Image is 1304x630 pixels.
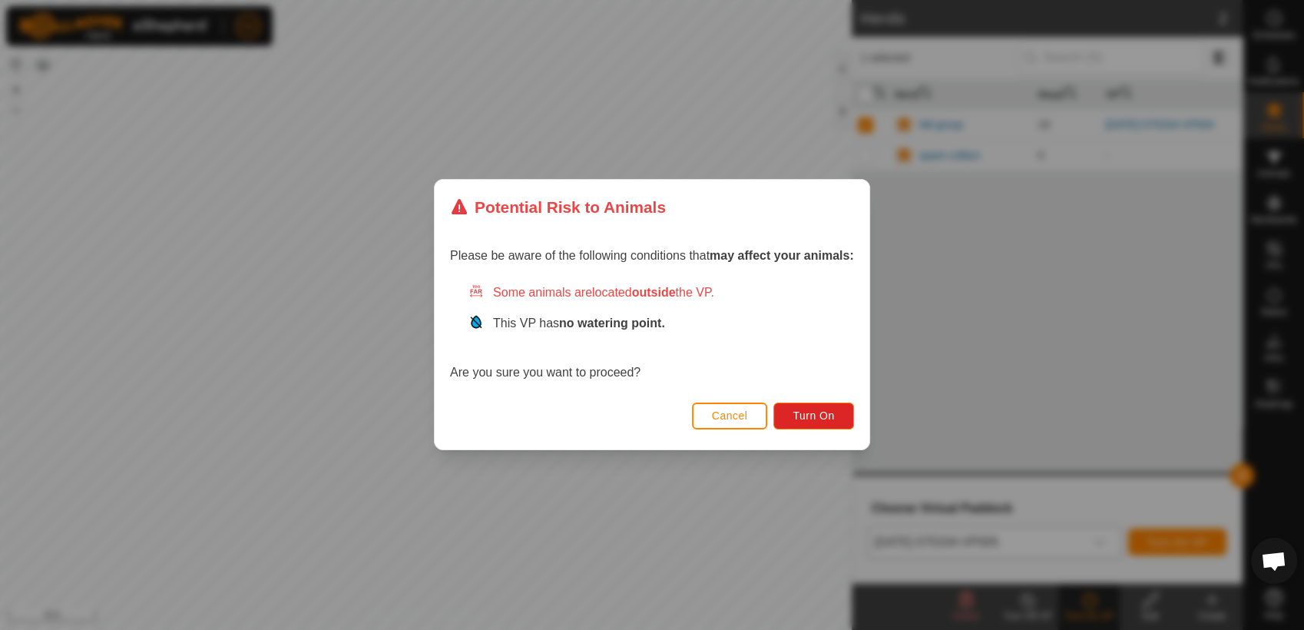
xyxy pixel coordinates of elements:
button: Turn On [774,403,854,429]
span: This VP has [493,317,665,330]
div: Are you sure you want to proceed? [450,284,854,383]
span: Cancel [712,410,748,423]
span: located the VP. [592,287,714,300]
button: Cancel [692,403,768,429]
strong: no watering point. [559,317,665,330]
div: Some animals are [468,284,854,303]
strong: may affect your animals: [710,250,854,263]
span: Please be aware of the following conditions that [450,250,854,263]
span: Turn On [793,410,835,423]
div: Open chat [1251,538,1297,584]
div: Potential Risk to Animals [450,195,666,219]
strong: outside [632,287,676,300]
